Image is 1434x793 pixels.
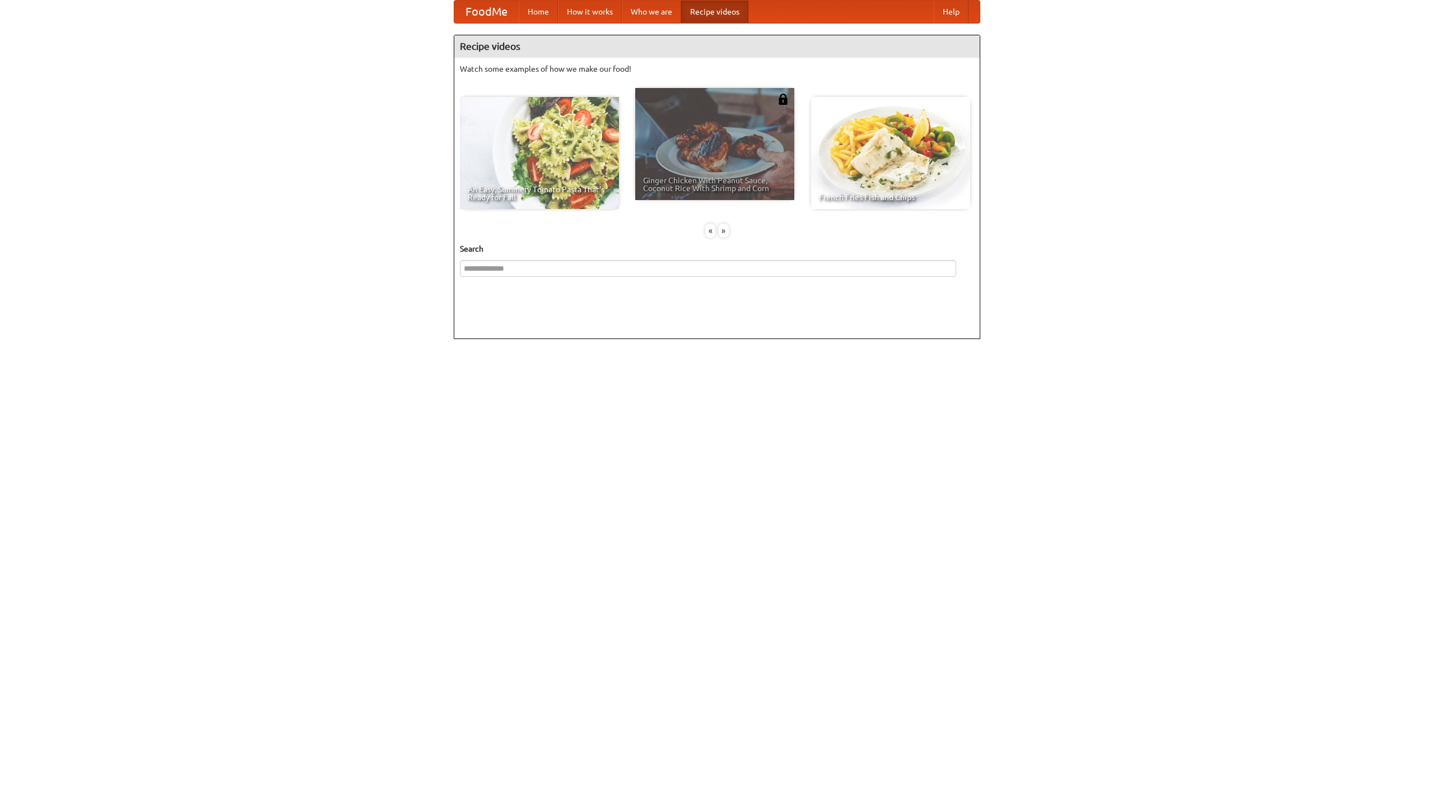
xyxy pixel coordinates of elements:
[622,1,681,23] a: Who we are
[777,94,789,105] img: 483408.png
[681,1,748,23] a: Recipe videos
[460,63,974,75] p: Watch some examples of how we make our food!
[454,35,980,58] h4: Recipe videos
[519,1,558,23] a: Home
[460,97,619,209] a: An Easy, Summery Tomato Pasta That's Ready for Fall
[819,193,962,201] span: French Fries Fish and Chips
[705,224,715,238] div: «
[811,97,970,209] a: French Fries Fish and Chips
[460,243,974,254] h5: Search
[468,186,611,201] span: An Easy, Summery Tomato Pasta That's Ready for Fall
[719,224,729,238] div: »
[558,1,622,23] a: How it works
[454,1,519,23] a: FoodMe
[934,1,969,23] a: Help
